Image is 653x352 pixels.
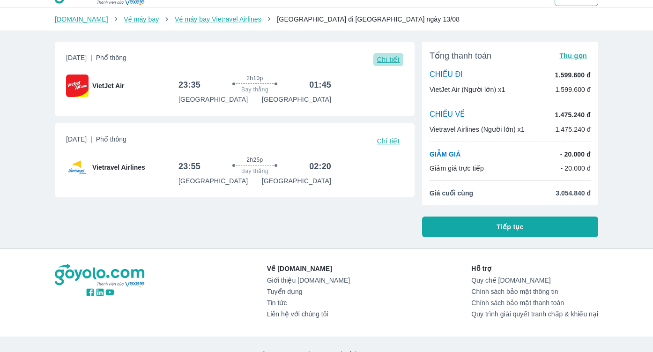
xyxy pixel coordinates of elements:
span: Tiếp tục [497,222,524,232]
span: Tổng thanh toán [430,50,491,61]
a: Vé máy bay Vietravel Airlines [175,15,261,23]
button: Chi tiết [373,53,403,66]
p: CHIỀU ĐI [430,70,463,80]
button: Tiếp tục [422,217,598,237]
a: Chính sách bảo mật thông tin [471,288,598,295]
p: GIẢM GIÁ [430,150,460,159]
p: [GEOGRAPHIC_DATA] [178,95,248,104]
h6: 23:55 [178,161,200,172]
p: 1.475.240 đ [555,110,591,120]
span: Thu gọn [559,52,587,60]
span: 2h10p [246,75,263,82]
a: Quy chế [DOMAIN_NAME] [471,277,598,284]
a: Vé máy bay [124,15,159,23]
p: 1.599.600 đ [555,70,591,80]
span: | [90,54,92,61]
p: Vietravel Airlines (Người lớn) x1 [430,125,525,134]
p: - 20.000 đ [560,150,591,159]
a: Tuyển dụng [267,288,350,295]
p: 1.475.240 đ [555,125,591,134]
span: | [90,135,92,143]
p: Hỗ trợ [471,264,598,273]
span: Phổ thông [96,135,126,143]
p: Giảm giá trực tiếp [430,164,484,173]
p: 1.599.600 đ [555,85,591,94]
span: Chi tiết [377,56,400,63]
button: Chi tiết [373,135,403,148]
span: [GEOGRAPHIC_DATA] đi [GEOGRAPHIC_DATA] ngày 13/08 [277,15,460,23]
span: VietJet Air [92,81,124,90]
p: [GEOGRAPHIC_DATA] [262,95,331,104]
span: Chi tiết [377,137,400,145]
p: Về [DOMAIN_NAME] [267,264,350,273]
span: Phổ thông [96,54,126,61]
p: CHIỀU VỀ [430,110,465,120]
span: Bay thẳng [241,86,268,93]
span: Bay thẳng [241,167,268,175]
p: [GEOGRAPHIC_DATA] [178,176,248,186]
a: Liên hệ với chúng tôi [267,310,350,318]
h6: 23:35 [178,79,200,90]
span: [DATE] [66,53,126,66]
a: Quy trình giải quyết tranh chấp & khiếu nại [471,310,598,318]
span: 3.054.840 đ [556,188,591,198]
a: Chính sách bảo mật thanh toán [471,299,598,307]
h6: 01:45 [309,79,331,90]
span: Vietravel Airlines [92,163,145,172]
a: Giới thiệu [DOMAIN_NAME] [267,277,350,284]
img: logo [55,264,146,287]
a: Tin tức [267,299,350,307]
span: [DATE] [66,135,126,148]
p: [GEOGRAPHIC_DATA] [262,176,331,186]
p: - 20.000 đ [560,164,591,173]
h6: 02:20 [309,161,331,172]
p: VietJet Air (Người lớn) x1 [430,85,505,94]
span: 2h25p [246,156,263,164]
span: Giá cuối cùng [430,188,473,198]
button: Thu gọn [556,49,591,62]
nav: breadcrumb [55,15,598,24]
a: [DOMAIN_NAME] [55,15,108,23]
